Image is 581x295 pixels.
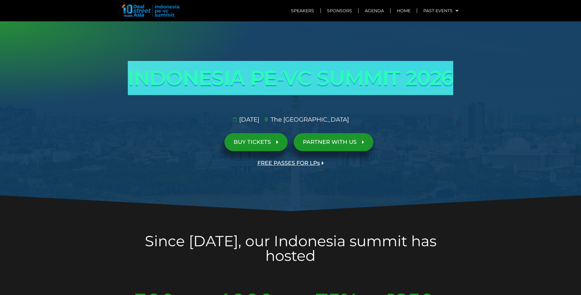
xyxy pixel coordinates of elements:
[285,4,320,18] a: Speakers
[248,154,333,172] a: FREE PASSES FOR LPs
[238,115,259,124] span: [DATE]​
[303,139,357,145] span: PARTNER WITH US
[269,115,349,124] span: The [GEOGRAPHIC_DATA]​
[224,133,288,151] a: BUY TICKETS
[234,139,271,145] span: BUY TICKETS
[120,61,461,95] h1: INDONESIA PE-VC SUMMIT 2026
[257,160,320,166] span: FREE PASSES FOR LPs
[120,234,461,263] h2: Since [DATE], our Indonesia summit has hosted
[294,133,373,151] a: PARTNER WITH US
[417,4,464,18] a: Past Events
[321,4,358,18] a: Sponsors
[359,4,390,18] a: Agenda
[391,4,417,18] a: Home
